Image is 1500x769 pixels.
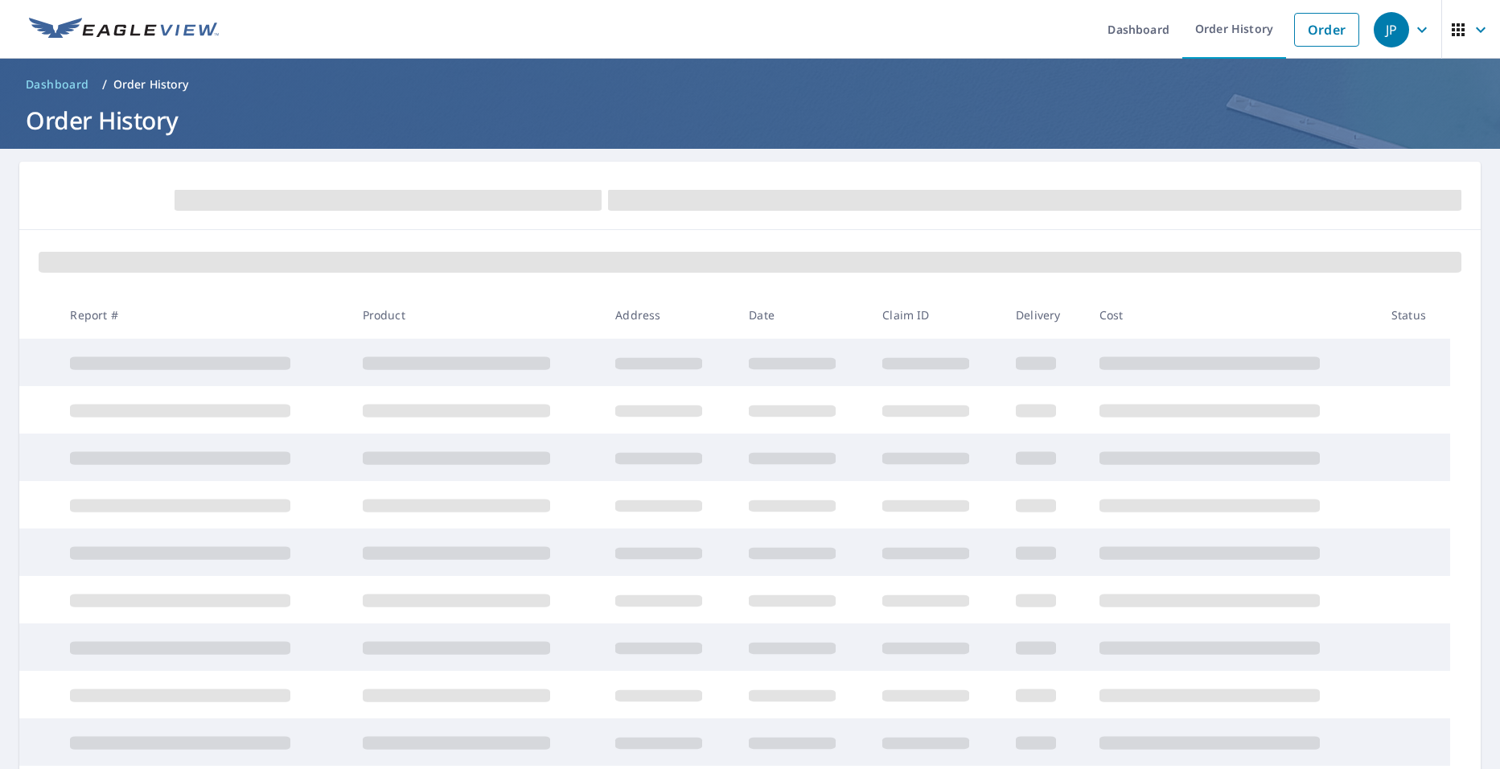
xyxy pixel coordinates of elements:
a: Order [1294,13,1359,47]
th: Claim ID [869,291,1003,339]
a: Dashboard [19,72,96,97]
img: EV Logo [29,18,219,42]
th: Status [1379,291,1450,339]
th: Cost [1087,291,1379,339]
h1: Order History [19,104,1481,137]
th: Report # [57,291,349,339]
p: Order History [113,76,189,93]
th: Delivery [1003,291,1087,339]
span: Dashboard [26,76,89,93]
th: Product [350,291,603,339]
li: / [102,75,107,94]
th: Date [736,291,869,339]
div: JP [1374,12,1409,47]
th: Address [602,291,736,339]
nav: breadcrumb [19,72,1481,97]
